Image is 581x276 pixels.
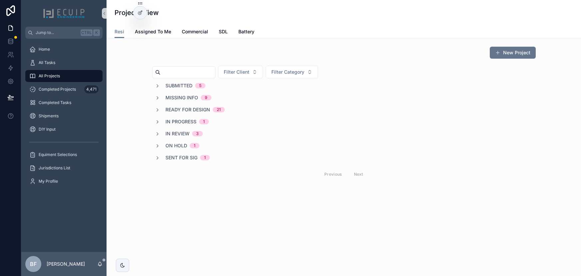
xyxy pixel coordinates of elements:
[39,87,76,92] span: Completed Projects
[238,26,254,39] a: Battery
[224,69,249,75] span: Filter Client
[25,123,103,135] a: DIY Input
[165,118,196,125] span: In Progress
[204,155,206,160] div: 1
[25,97,103,109] a: Completed Tasks
[25,162,103,174] a: Jurisdictions List
[25,149,103,161] a: Equiment Selections
[39,73,60,79] span: All Projects
[199,83,201,88] div: 5
[25,43,103,55] a: Home
[205,95,207,100] div: 9
[165,94,198,101] span: Missing Info
[39,113,59,119] span: Shipments
[25,57,103,69] a: All Tasks
[84,85,99,93] div: 4,471
[165,82,192,89] span: Submitted
[30,260,37,268] span: BF
[25,110,103,122] a: Shipments
[217,107,221,112] div: 21
[165,106,210,113] span: Ready for Design
[115,8,159,17] h1: Projects View
[39,127,56,132] span: DIY Input
[94,30,99,35] span: K
[39,152,77,157] span: Equiment Selections
[115,26,124,38] a: Resi
[135,28,171,35] span: Assigned To Me
[39,47,50,52] span: Home
[39,165,70,171] span: Jurisdictions List
[39,60,55,65] span: All Tasks
[25,70,103,82] a: All Projects
[115,28,124,35] span: Resi
[266,66,318,78] button: Select Button
[47,261,85,267] p: [PERSON_NAME]
[81,29,93,36] span: Ctrl
[43,8,85,19] img: App logo
[21,39,107,196] div: scrollable content
[39,179,58,184] span: My Profile
[219,26,228,39] a: SDL
[135,26,171,39] a: Assigned To Me
[194,143,195,148] div: 1
[36,30,78,35] span: Jump to...
[182,26,208,39] a: Commercial
[165,154,197,161] span: Sent for Sig
[39,100,71,105] span: Completed Tasks
[271,69,304,75] span: Filter Category
[25,27,103,39] button: Jump to...CtrlK
[182,28,208,35] span: Commercial
[490,47,536,59] button: New Project
[218,66,263,78] button: Select Button
[219,28,228,35] span: SDL
[165,130,189,137] span: In Review
[25,175,103,187] a: My Profile
[196,131,199,136] div: 3
[203,119,205,124] div: 1
[165,142,187,149] span: On Hold
[25,83,103,95] a: Completed Projects4,471
[238,28,254,35] span: Battery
